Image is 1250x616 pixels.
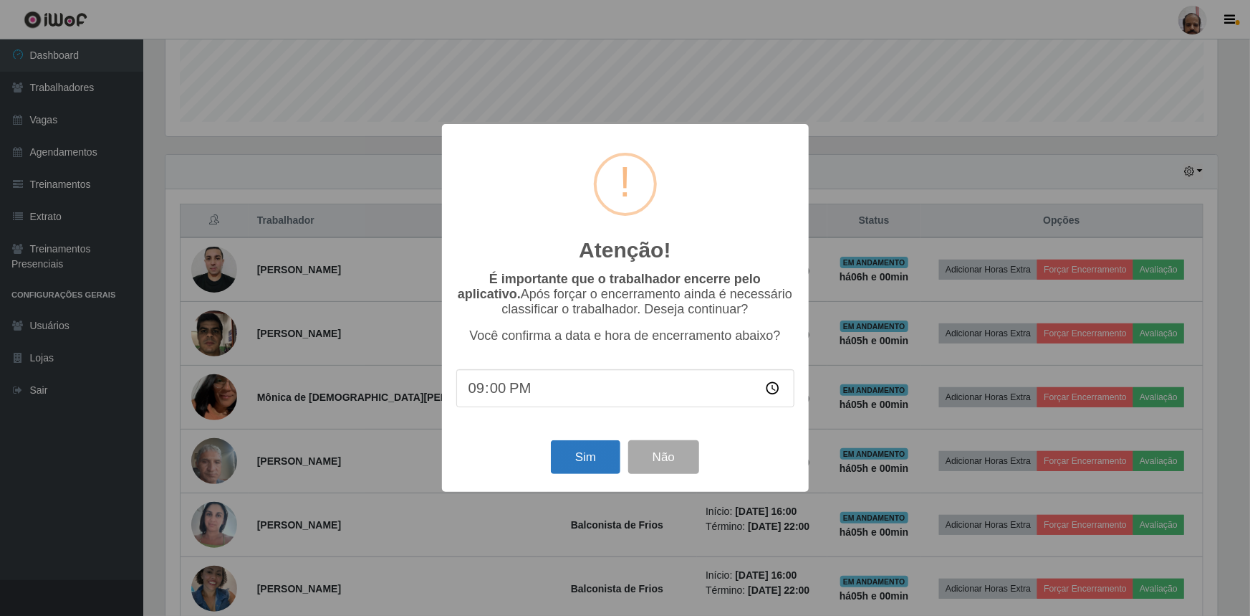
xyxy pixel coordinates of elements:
[458,272,761,301] b: É importante que o trabalhador encerre pelo aplicativo.
[456,272,794,317] p: Após forçar o encerramento ainda é necessário classificar o trabalhador. Deseja continuar?
[551,440,620,474] button: Sim
[456,328,794,343] p: Você confirma a data e hora de encerramento abaixo?
[579,237,670,263] h2: Atenção!
[628,440,699,474] button: Não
